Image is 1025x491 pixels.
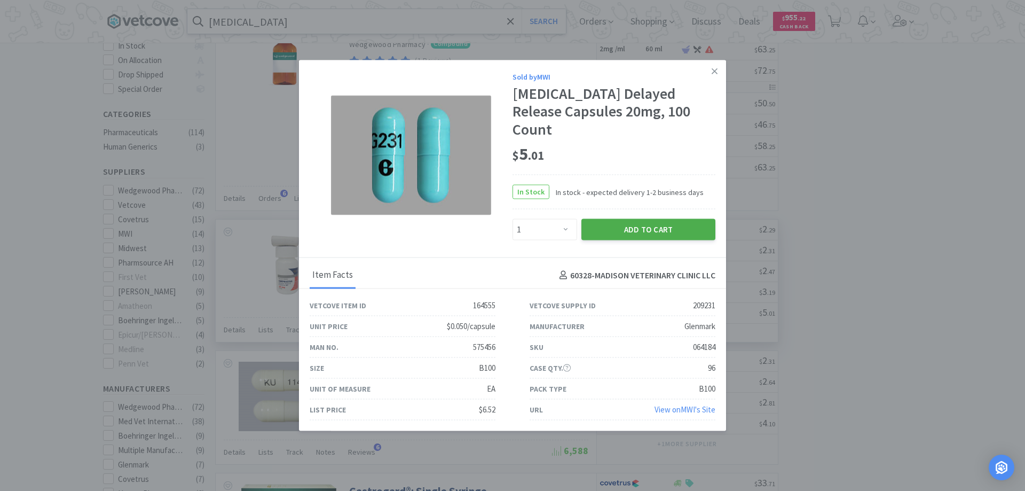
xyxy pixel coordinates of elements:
[530,404,543,416] div: URL
[512,84,715,138] div: [MEDICAL_DATA] Delayed Release Capsules 20mg, 100 Count
[310,321,348,332] div: Unit Price
[512,71,715,82] div: Sold by MWI
[693,299,715,312] div: 209231
[530,321,585,332] div: Manufacturer
[310,362,324,374] div: Size
[655,404,715,415] a: View onMWI's Site
[989,455,1014,480] div: Open Intercom Messenger
[581,219,715,240] button: Add to Cart
[530,300,596,311] div: Vetcove Supply ID
[487,383,495,395] div: EA
[479,362,495,375] div: B100
[473,341,495,354] div: 575456
[473,299,495,312] div: 164555
[310,300,366,311] div: Vetcove Item ID
[528,147,544,162] span: . 01
[512,143,544,164] span: 5
[513,185,549,199] span: In Stock
[530,362,571,374] div: Case Qty.
[555,269,715,283] h4: 60328 - MADISON VETERINARY CLINIC LLC
[512,147,519,162] span: $
[549,186,704,198] span: In stock - expected delivery 1-2 business days
[447,320,495,333] div: $0.050/capsule
[310,383,370,395] div: Unit of Measure
[310,404,346,416] div: List Price
[693,341,715,354] div: 064184
[530,383,566,395] div: Pack Type
[310,262,356,289] div: Item Facts
[699,383,715,395] div: B100
[331,96,491,215] img: 877ab2423cb547c5b813fcbff10292d7_209231.png
[310,341,338,353] div: Man No.
[530,341,543,353] div: SKU
[479,403,495,416] div: $6.52
[684,320,715,333] div: Glenmark
[708,362,715,375] div: 96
